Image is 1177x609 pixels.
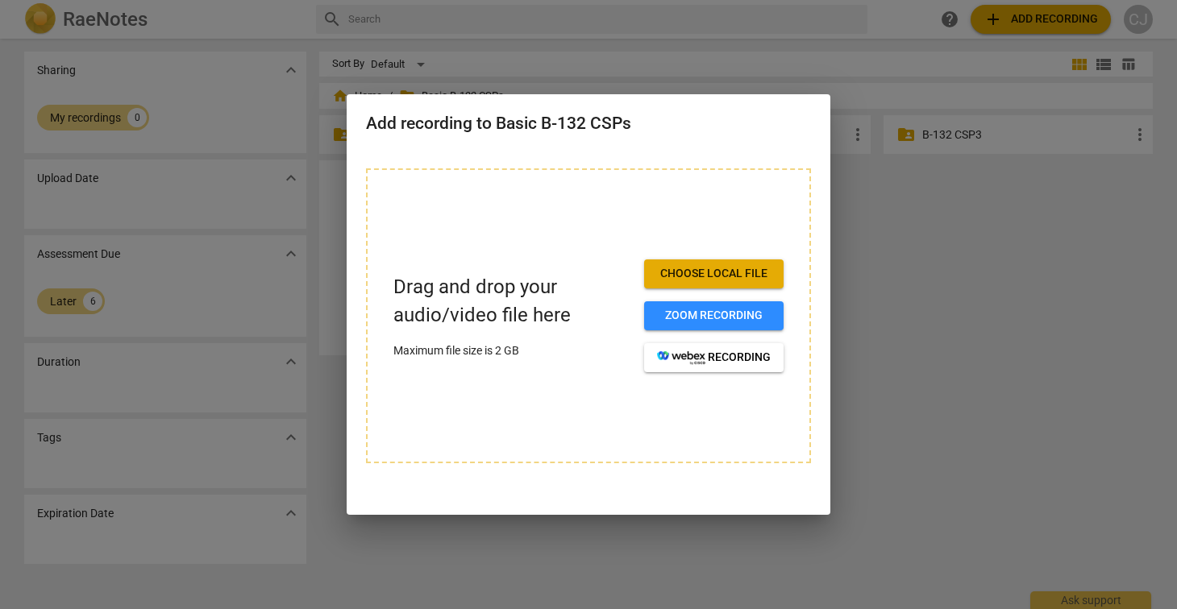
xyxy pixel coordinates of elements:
button: Choose local file [644,259,784,288]
span: recording [657,350,771,366]
button: Zoom recording [644,301,784,330]
p: Maximum file size is 2 GB [393,342,631,359]
button: recording [644,343,784,372]
span: Zoom recording [657,308,771,324]
h2: Add recording to Basic B-132 CSPs [366,114,811,134]
p: Drag and drop your audio/video file here [393,273,631,329]
span: Choose local file [657,266,771,282]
